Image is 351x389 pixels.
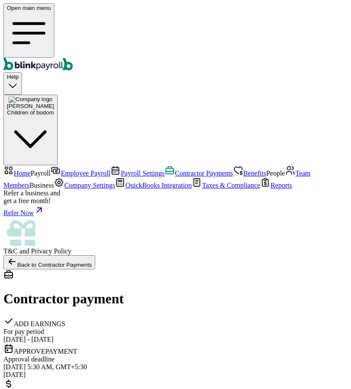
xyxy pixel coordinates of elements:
[125,182,192,189] span: QuickBooks Integration
[31,170,50,177] span: Payroll
[54,182,115,189] a: Company Settings
[233,170,266,177] a: Benefits
[7,74,19,80] span: Help
[3,189,348,205] div: Refer a business and get a free month!
[14,170,31,177] span: Home
[270,182,292,189] span: Reports
[3,72,22,94] button: Help
[3,165,348,255] nav: Sidebar
[175,170,233,177] span: Contractor Payments
[192,182,260,189] a: Taxes & Compliance
[3,371,26,378] span: [DATE]
[3,247,18,255] span: T&C
[50,170,110,177] a: Employee Payroll
[115,182,192,189] a: QuickBooks Integration
[165,170,233,177] a: Contractor Payments
[121,170,165,177] span: Payroll Settings
[3,316,348,328] div: ADD EARNINGS
[3,355,348,363] div: Approval deadline
[3,170,31,177] a: Home
[3,291,348,307] h1: Contractor payment
[3,3,348,72] nav: Global
[7,103,54,109] span: [PERSON_NAME]
[3,336,348,343] div: [DATE] - [DATE]
[202,182,260,189] span: Taxes & Compliance
[29,182,54,189] span: Business
[308,348,351,389] iframe: Chat Widget
[3,95,58,166] button: Company logo[PERSON_NAME]Children of bodom
[31,247,71,255] span: Privacy Policy
[110,170,165,177] a: Payroll Settings
[3,363,348,371] div: [DATE] 5:30 AM, GMT+5:30
[3,328,348,336] div: For pay period
[9,96,53,103] img: Company logo
[64,182,115,189] span: Company Settings
[260,182,292,189] a: Reports
[61,170,110,177] span: Employee Payroll
[7,5,51,11] span: Open main menu
[3,205,348,217] a: Refer Now
[14,348,77,355] span: APPROVE PAYMENT
[3,255,95,269] button: Back to Contractor Payments
[7,109,54,116] div: Children of bodom
[266,170,285,177] span: People
[3,3,54,58] button: Open main menu
[3,247,71,255] span: and
[243,170,266,177] span: Benefits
